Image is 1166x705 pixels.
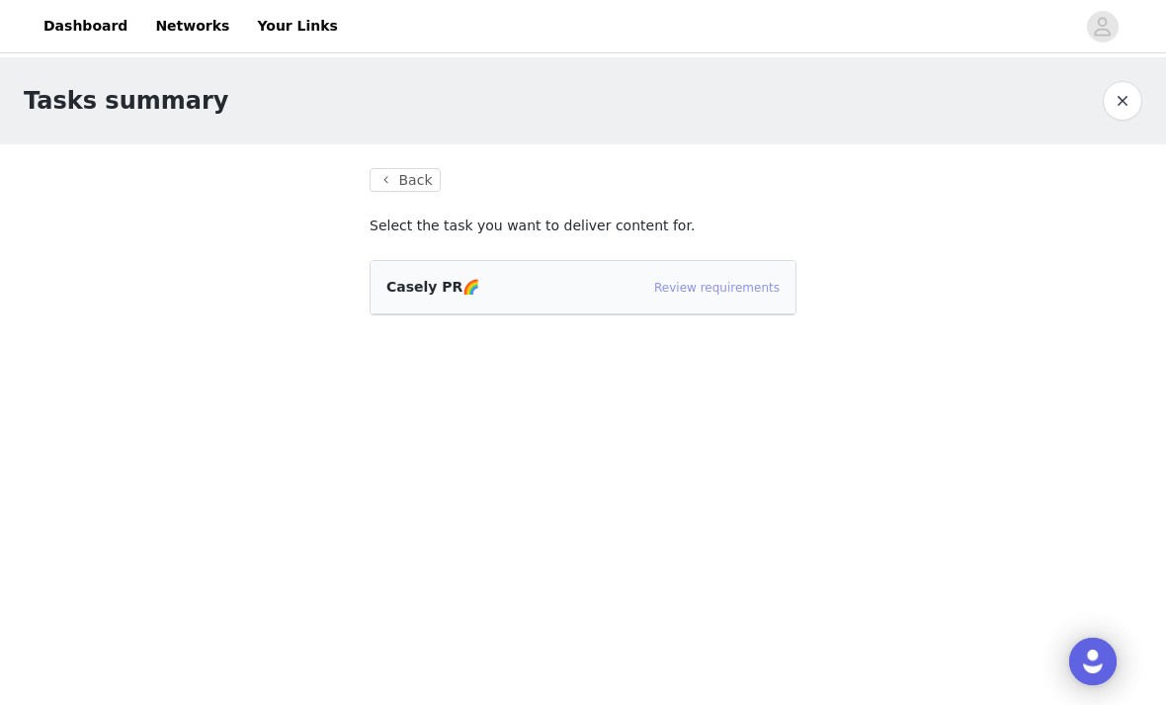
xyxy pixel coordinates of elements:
a: Networks [143,4,241,48]
div: avatar [1093,11,1112,43]
a: Dashboard [32,4,139,48]
a: Review requirements [654,281,780,295]
span: Casely PR🌈 [386,279,479,295]
button: Back [370,168,441,192]
h1: Tasks summary [24,83,228,119]
div: Open Intercom Messenger [1069,638,1117,685]
a: Your Links [245,4,350,48]
p: Select the task you want to deliver content for. [370,216,796,236]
